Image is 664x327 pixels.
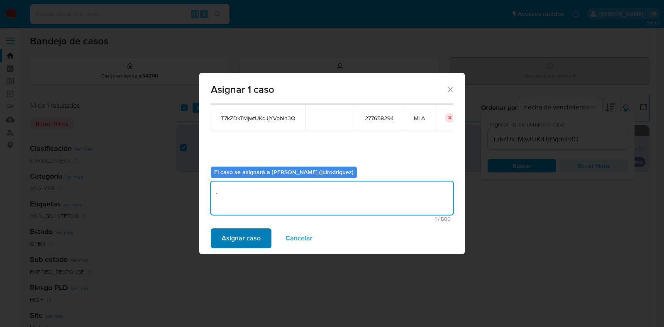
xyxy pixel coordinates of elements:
[286,229,312,247] span: Cancelar
[211,228,271,248] button: Asignar caso
[213,216,451,222] span: Máximo 500 caracteres
[199,73,465,254] div: assign-modal
[446,85,454,93] button: Cerrar ventana
[275,228,323,248] button: Cancelar
[365,114,394,122] span: 277658294
[211,85,446,94] span: Asignar 1 caso
[222,229,261,247] span: Asignar caso
[445,113,455,123] button: icon-button
[221,114,295,122] span: T7kZDkTMjwtUKdJjYVpblh3Q
[211,182,453,215] textarea: .
[214,168,354,176] b: El caso se asignará a [PERSON_NAME] (julrodriguez)
[414,114,425,122] span: MLA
